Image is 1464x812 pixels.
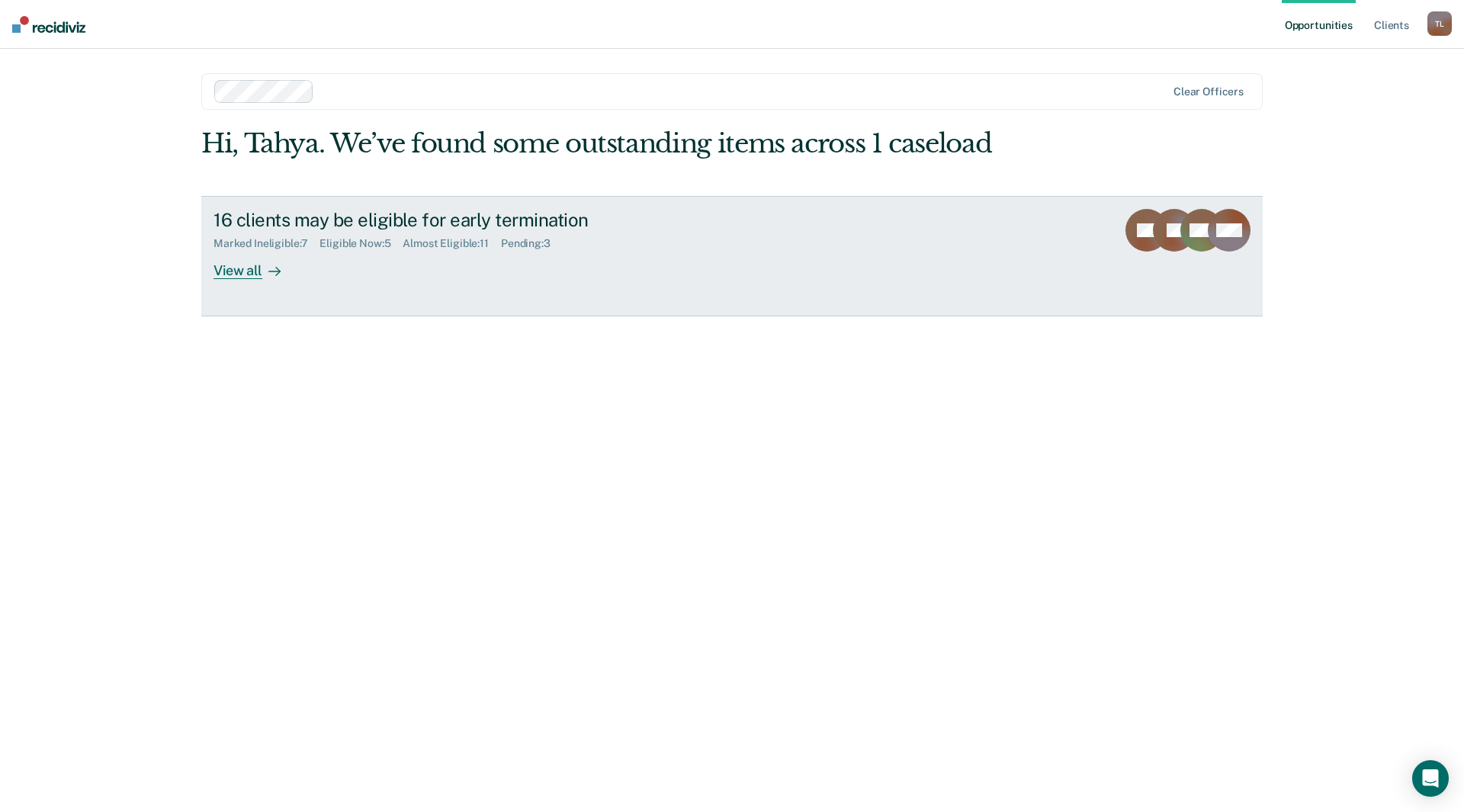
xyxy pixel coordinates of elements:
[501,237,563,250] div: Pending : 3
[1412,760,1449,797] div: Open Intercom Messenger
[201,196,1263,316] a: 16 clients may be eligible for early terminationMarked Ineligible:7Eligible Now:5Almost Eligible:...
[403,237,501,250] div: Almost Eligible : 11
[201,128,1051,159] div: Hi, Tahya. We’ve found some outstanding items across 1 caseload
[213,237,319,250] div: Marked Ineligible : 7
[213,249,299,279] div: View all
[12,16,85,33] img: Recidiviz
[213,209,749,231] div: 16 clients may be eligible for early termination
[319,237,403,250] div: Eligible Now : 5
[1173,85,1244,98] div: Clear officers
[1427,11,1452,36] button: TL
[1427,11,1452,36] div: T L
